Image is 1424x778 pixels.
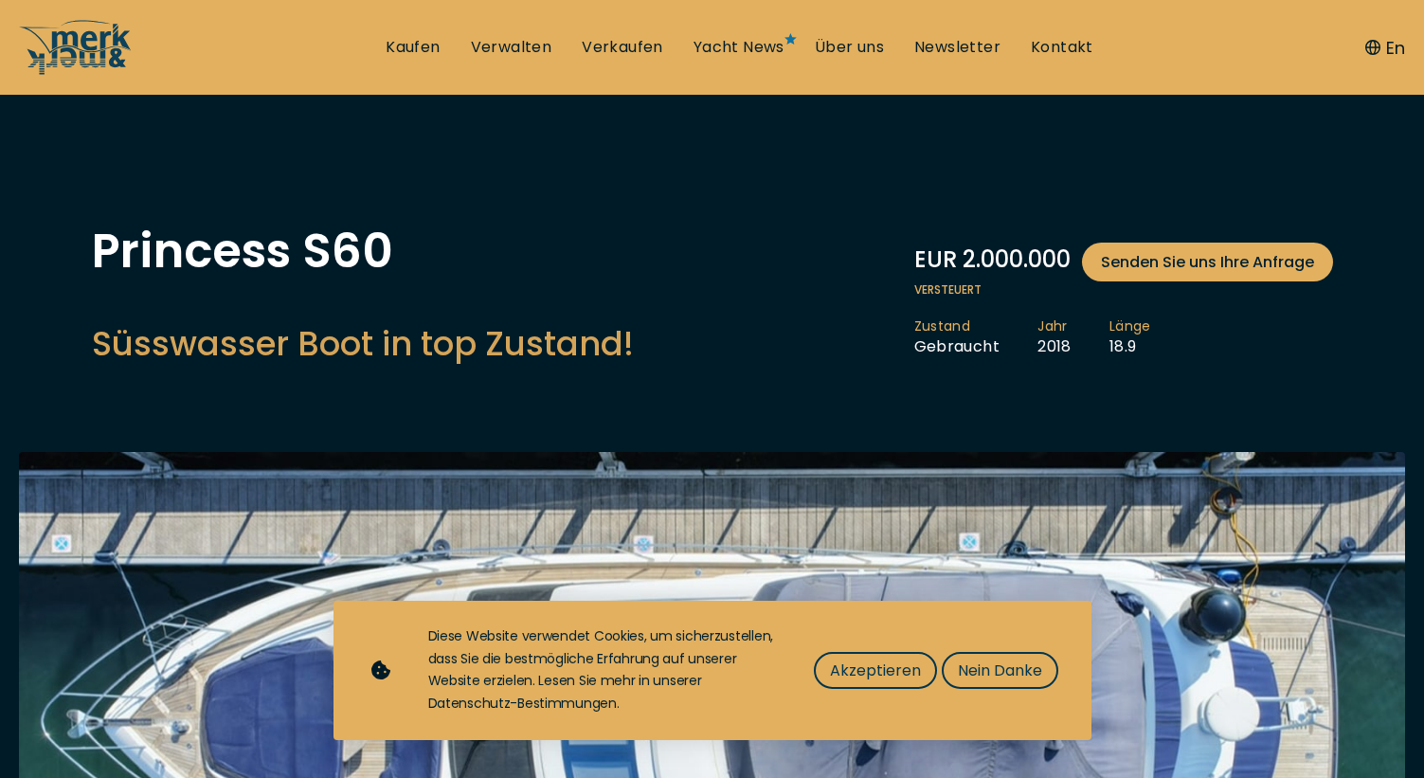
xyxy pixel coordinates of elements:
a: Kaufen [386,37,440,58]
a: Verwalten [471,37,552,58]
div: EUR 2.000.000 [914,243,1333,281]
button: En [1365,35,1405,61]
h2: Süsswasser Boot in top Zustand! [92,320,634,367]
a: Kontakt [1031,37,1093,58]
a: Newsletter [914,37,1000,58]
span: Akzeptieren [830,659,921,682]
li: 18.9 [1109,317,1189,357]
span: Nein Danke [958,659,1042,682]
span: Senden Sie uns Ihre Anfrage [1101,250,1314,274]
h1: Princess S60 [92,227,634,275]
a: Verkaufen [582,37,663,58]
div: Diese Website verwendet Cookies, um sicherzustellen, dass Sie die bestmögliche Erfahrung auf unse... [428,625,776,715]
a: Senden Sie uns Ihre Anfrage [1082,243,1333,281]
li: Gebraucht [914,317,1038,357]
span: Länge [1109,317,1151,336]
a: Yacht News [694,37,784,58]
span: Zustand [914,317,1000,336]
span: Jahr [1037,317,1072,336]
button: Akzeptieren [814,652,937,689]
a: Datenschutz-Bestimmungen [428,694,617,713]
span: Versteuert [914,281,1333,299]
button: Nein Danke [942,652,1058,689]
li: 2018 [1037,317,1109,357]
a: Über uns [815,37,884,58]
